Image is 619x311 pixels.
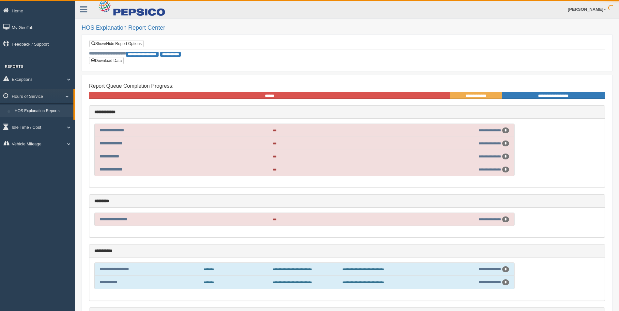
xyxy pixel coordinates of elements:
[89,83,605,89] h4: Report Queue Completion Progress:
[89,57,124,64] button: Download Data
[12,117,73,128] a: HOS Violation Audit Reports
[89,40,144,47] a: Show/Hide Report Options
[82,25,612,31] h2: HOS Explanation Report Center
[12,105,73,117] a: HOS Explanation Reports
